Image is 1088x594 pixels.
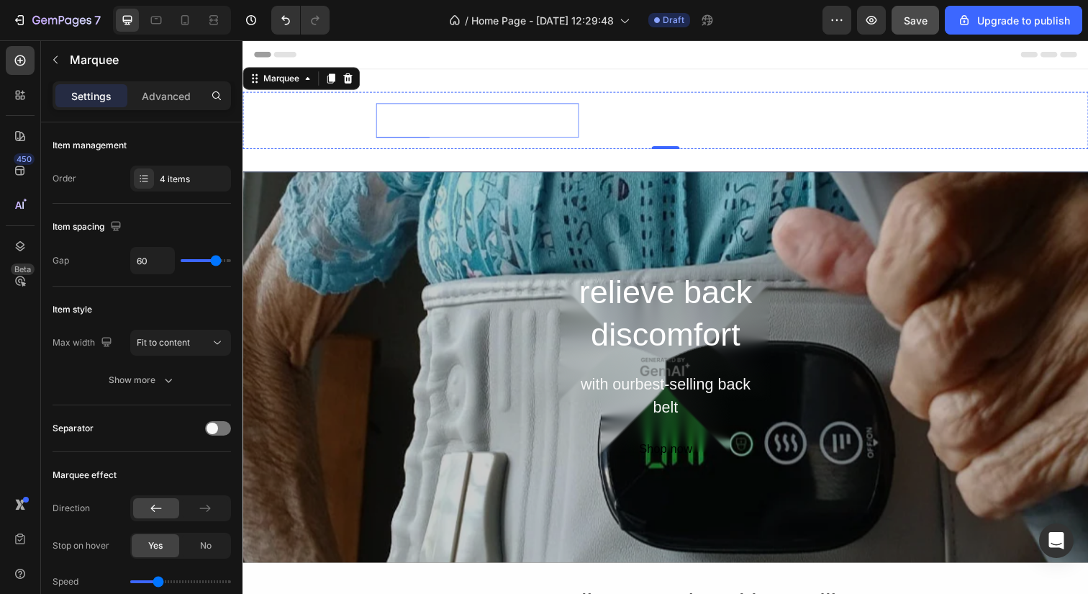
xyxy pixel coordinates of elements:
p: 7 [94,12,101,29]
div: Item style [53,303,92,316]
div: Separator [53,422,94,435]
div: Gap [53,254,69,267]
div: FREE SHIPPING [751,70,843,94]
p: Advanced [142,89,191,104]
h2: relieve back discomfort [335,235,529,324]
button: Shop now [387,402,476,433]
iframe: Design area [242,40,1088,594]
span: Draft [663,14,684,27]
button: 7 [6,6,107,35]
span: Home Page - [DATE] 12:29:48 [471,13,614,28]
div: Max width [53,333,115,353]
div: Open Intercom Messenger [1039,523,1074,558]
div: Item management [53,139,127,152]
div: Stop on hover [53,539,109,552]
span: No [200,539,212,552]
div: Undo/Redo [271,6,330,35]
div: with ourbest-selling back belt [335,338,529,388]
div: Marquee effect [53,469,117,482]
p: LIMIT TIME 50% OFF SALE [388,71,535,92]
button: Show more [53,367,231,393]
div: Direction [53,502,90,515]
div: Upgrade to publish [957,13,1070,28]
div: Item spacing [53,217,124,237]
div: Shop now [404,408,459,427]
span: Yes [148,539,163,552]
div: 450 [14,153,35,165]
div: 4 items [160,173,227,186]
p: Settings [71,89,112,104]
div: LIFE TIME WARRANTY [580,70,708,94]
span: Save [904,14,928,27]
div: Speed [53,575,78,588]
div: Show more [109,373,176,387]
div: Beta [11,264,35,275]
span: Fit to content [137,337,190,348]
p: Marquee [70,51,225,68]
button: Fit to content [130,330,231,356]
button: Upgrade to publish [945,6,1082,35]
button: Save [892,6,939,35]
span: / [465,13,468,28]
div: Order [53,172,76,185]
input: Auto [131,248,174,274]
div: Rich Text Editor. Editing area: main [386,70,536,94]
div: Marquee [18,32,60,45]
